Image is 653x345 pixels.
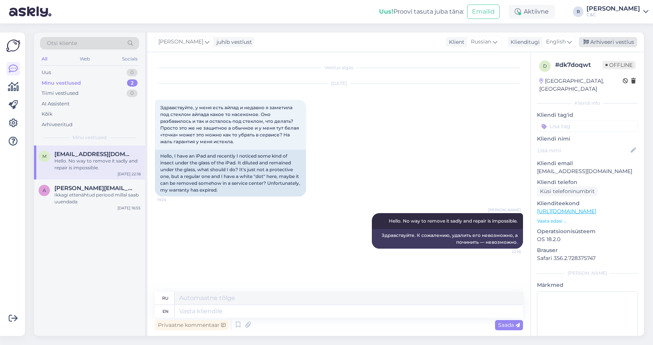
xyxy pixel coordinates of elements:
[537,270,638,277] div: [PERSON_NAME]
[157,197,186,203] span: 19:26
[42,153,46,159] span: m
[389,218,518,224] span: Hello. No way to remove it sadly and repair is impossible.
[162,292,169,305] div: ru
[42,100,70,108] div: AI Assistent
[537,135,638,143] p: Kliendi nimi
[537,178,638,186] p: Kliendi telefon
[471,38,491,46] span: Russian
[555,60,602,70] div: # dk7doqwt
[73,134,107,141] span: Minu vestlused
[537,246,638,254] p: Brauser
[118,205,141,211] div: [DATE] 16:55
[127,90,138,97] div: 0
[537,111,638,119] p: Kliendi tag'id
[537,159,638,167] p: Kliendi email
[537,100,638,107] div: Kliendi info
[498,322,520,328] span: Saada
[488,207,521,213] span: [PERSON_NAME]
[162,305,169,318] div: en
[155,64,523,71] div: Vestlus algas
[127,69,138,76] div: 0
[537,235,638,243] p: OS 18.2.0
[155,320,229,330] div: Privaatne kommentaar
[379,7,464,16] div: Proovi tasuta juba täna:
[602,61,636,69] span: Offline
[155,150,306,196] div: Hello, I have an iPad and recently I noticed some kind of insect under the glass of the iPad. It ...
[42,121,73,128] div: Arhiveeritud
[54,185,133,192] span: agnes.vanatoa@gmail.com
[537,254,638,262] p: Safari 356.2.728375747
[47,39,77,47] span: Otsi kliente
[42,79,81,87] div: Minu vestlused
[158,38,203,46] span: [PERSON_NAME]
[155,80,523,87] div: [DATE]
[127,79,138,87] div: 2
[54,151,133,158] span: masatolstaa03@gmail.com
[573,6,583,17] div: R
[543,63,547,69] span: d
[42,90,79,97] div: Tiimi vestlused
[579,37,637,47] div: Arhiveeri vestlus
[537,218,638,224] p: Vaata edasi ...
[537,281,638,289] p: Märkmed
[42,110,53,118] div: Kõik
[537,200,638,207] p: Klienditeekond
[121,54,139,64] div: Socials
[537,121,638,132] input: Lisa tag
[118,171,141,177] div: [DATE] 22:18
[54,158,141,171] div: Hello. No way to remove it sadly and repair is impossible.
[537,186,598,196] div: Küsi telefoninumbrit
[537,167,638,175] p: [EMAIL_ADDRESS][DOMAIN_NAME]
[586,6,640,12] div: [PERSON_NAME]
[379,8,393,15] b: Uus!
[537,146,629,155] input: Lisa nimi
[214,38,252,46] div: juhib vestlust
[546,38,566,46] span: English
[508,38,540,46] div: Klienditugi
[539,77,623,93] div: [GEOGRAPHIC_DATA], [GEOGRAPHIC_DATA]
[43,187,46,193] span: a
[509,5,555,19] div: Aktiivne
[537,208,596,215] a: [URL][DOMAIN_NAME]
[6,39,20,53] img: Askly Logo
[492,249,521,255] span: 22:18
[467,5,500,19] button: Emailid
[160,105,300,144] span: Здравствуйте, у меня есть айпад и недавно я заметила под стеклом айпада какое то насекомое. Оно р...
[372,229,523,249] div: Здравствуйте. К сожалению, удалить его невозможно, а починить — невозможно.
[586,6,648,18] a: [PERSON_NAME]C&C
[54,192,141,205] div: Ikkagi ettenähtud periood millal saab uuendada
[537,227,638,235] p: Operatsioonisüsteem
[446,38,464,46] div: Klient
[78,54,91,64] div: Web
[586,12,640,18] div: C&C
[40,54,49,64] div: All
[42,69,51,76] div: Uus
